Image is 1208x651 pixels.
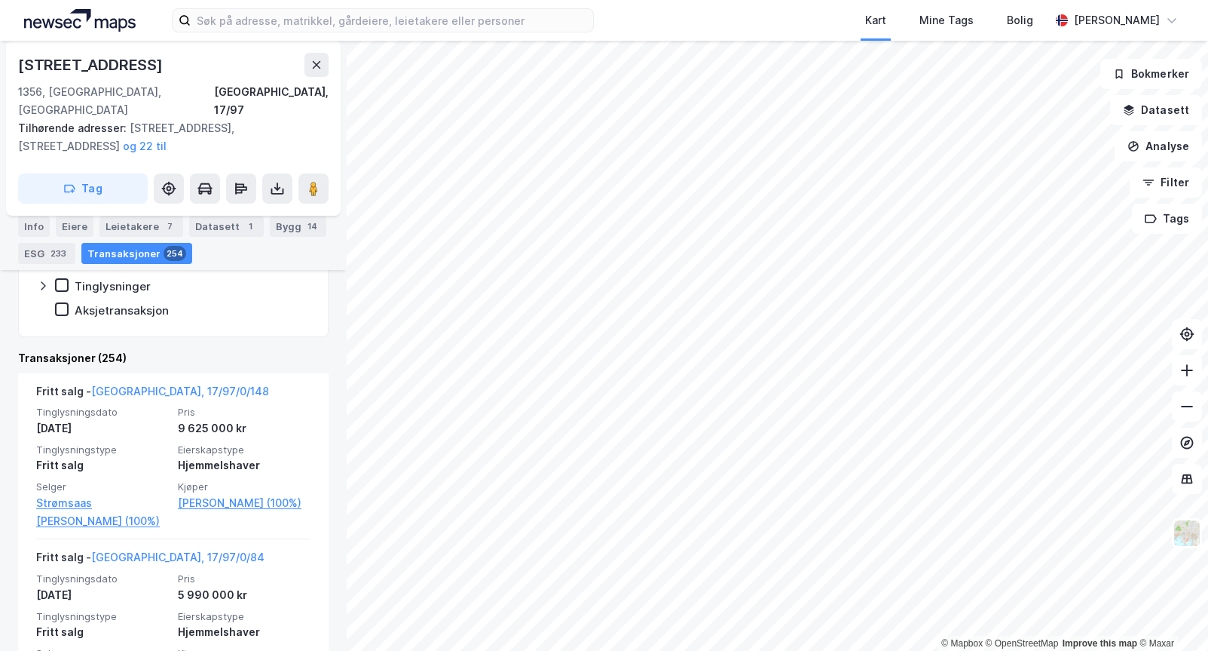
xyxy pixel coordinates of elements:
[919,11,974,29] div: Mine Tags
[36,494,169,530] a: Strømsaas [PERSON_NAME] (100%)
[36,610,169,623] span: Tinglysningstype
[75,303,169,318] div: Aksjetransaksjon
[18,121,130,134] span: Tilhørende adresser:
[36,548,265,573] div: Fritt salg -
[91,385,269,398] a: [GEOGRAPHIC_DATA], 17/97/0/148
[47,246,69,261] div: 233
[56,216,93,237] div: Eiere
[18,216,50,237] div: Info
[191,9,593,32] input: Søk på adresse, matrikkel, gårdeiere, leietakere eller personer
[865,11,886,29] div: Kart
[178,406,310,419] span: Pris
[75,279,151,293] div: Tinglysninger
[178,586,310,604] div: 5 990 000 kr
[178,573,310,585] span: Pris
[1173,519,1201,548] img: Z
[36,456,169,474] div: Fritt salg
[36,623,169,641] div: Fritt salg
[178,494,310,512] a: [PERSON_NAME] (100%)
[178,419,310,438] div: 9 625 000 kr
[178,610,310,623] span: Eierskapstype
[81,243,192,264] div: Transaksjoner
[1130,167,1202,198] button: Filter
[36,573,169,585] span: Tinglysningsdato
[304,219,320,234] div: 14
[18,173,148,204] button: Tag
[18,349,329,367] div: Transaksjoner (254)
[36,382,269,407] div: Fritt salg -
[164,246,186,261] div: 254
[18,243,75,264] div: ESG
[1063,638,1137,649] a: Improve this map
[1133,579,1208,651] iframe: Chat Widget
[178,444,310,456] span: Eierskapstype
[18,119,317,155] div: [STREET_ADDRESS], [STREET_ADDRESS]
[270,216,326,237] div: Bygg
[1110,95,1202,125] button: Datasett
[214,83,329,119] div: [GEOGRAPHIC_DATA], 17/97
[1074,11,1160,29] div: [PERSON_NAME]
[99,216,183,237] div: Leietakere
[986,638,1059,649] a: OpenStreetMap
[36,406,169,419] span: Tinglysningsdato
[1133,579,1208,651] div: Kontrollprogram for chat
[36,586,169,604] div: [DATE]
[189,216,264,237] div: Datasett
[24,9,136,32] img: logo.a4113a55bc3d86da70a041830d287a7e.svg
[178,456,310,474] div: Hjemmelshaver
[1132,204,1202,234] button: Tags
[36,444,169,456] span: Tinglysningstype
[178,623,310,641] div: Hjemmelshaver
[162,219,177,234] div: 7
[1115,131,1202,161] button: Analyse
[1007,11,1033,29] div: Bolig
[243,219,258,234] div: 1
[178,481,310,493] span: Kjøper
[18,83,214,119] div: 1356, [GEOGRAPHIC_DATA], [GEOGRAPHIC_DATA]
[36,419,169,438] div: [DATE]
[941,638,983,649] a: Mapbox
[18,53,166,77] div: [STREET_ADDRESS]
[36,481,169,493] span: Selger
[1100,59,1202,89] button: Bokmerker
[91,551,265,563] a: [GEOGRAPHIC_DATA], 17/97/0/84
